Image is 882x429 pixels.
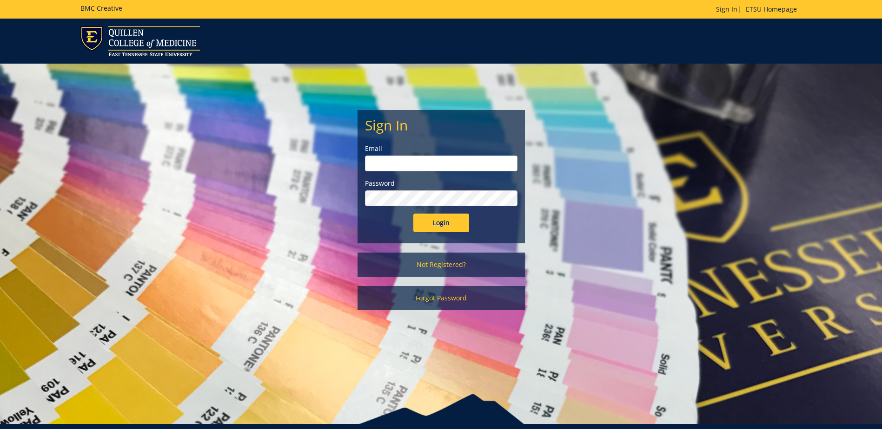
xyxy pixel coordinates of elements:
[358,253,525,277] a: Not Registered?
[716,5,737,13] a: Sign In
[716,5,802,14] p: |
[358,286,525,310] a: Forgot Password
[80,26,200,56] img: ETSU logo
[80,5,122,12] h5: BMC Creative
[365,144,517,153] label: Email
[413,214,469,232] input: Login
[741,5,802,13] a: ETSU Homepage
[365,117,517,133] h2: Sign In
[365,179,517,188] label: Password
